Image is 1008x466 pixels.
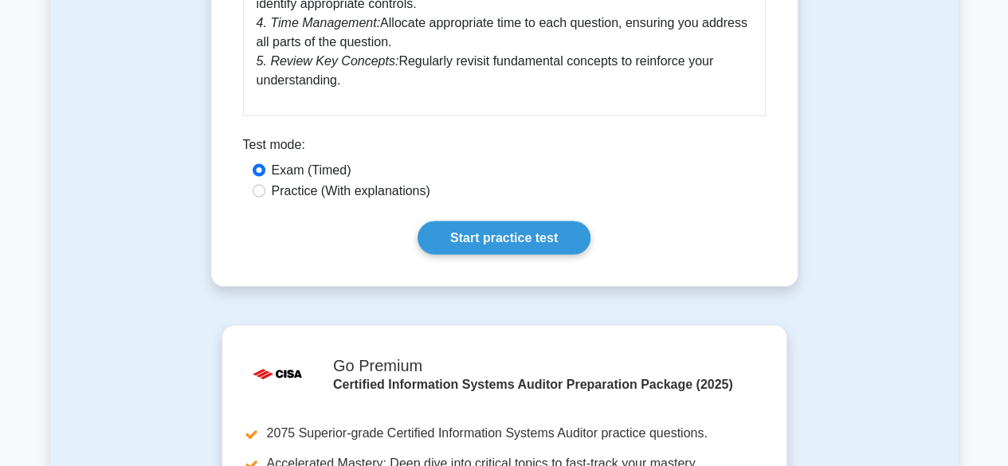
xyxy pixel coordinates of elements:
label: Exam (Timed) [272,161,351,180]
label: Practice (With explanations) [272,182,430,201]
a: Start practice test [418,221,590,255]
i: 4. Time Management: [257,16,380,29]
i: 5. Review Key Concepts: [257,54,399,68]
div: Test mode: [243,135,766,161]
